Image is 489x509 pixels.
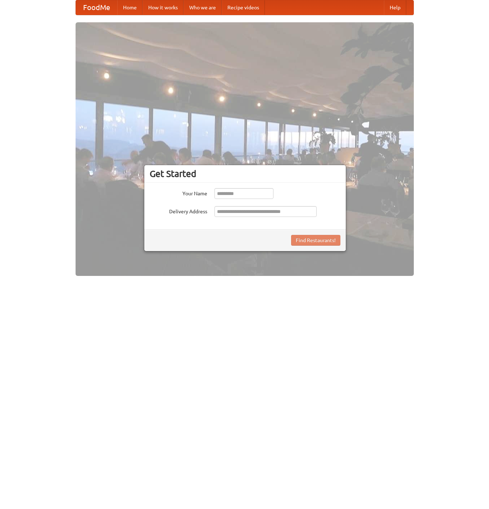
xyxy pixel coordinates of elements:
[291,235,340,246] button: Find Restaurants!
[117,0,142,15] a: Home
[150,188,207,197] label: Your Name
[150,168,340,179] h3: Get Started
[142,0,184,15] a: How it works
[222,0,265,15] a: Recipe videos
[384,0,406,15] a: Help
[76,0,117,15] a: FoodMe
[150,206,207,215] label: Delivery Address
[184,0,222,15] a: Who we are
